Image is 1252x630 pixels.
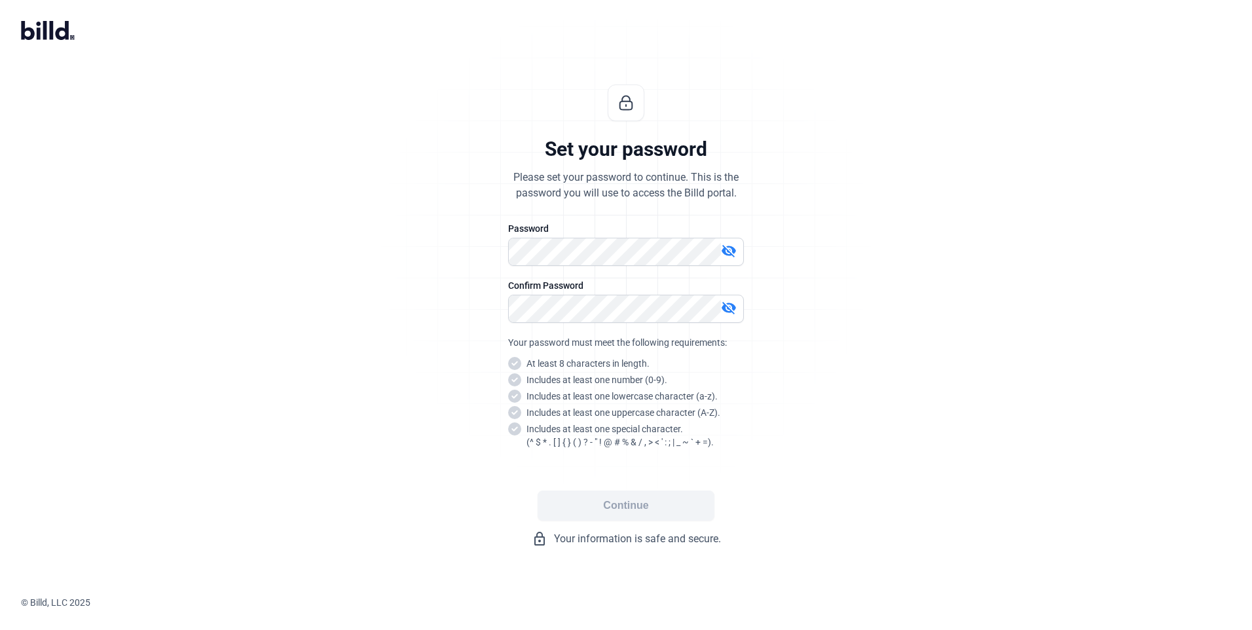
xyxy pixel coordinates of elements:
mat-icon: lock_outline [532,531,547,547]
div: © Billd, LLC 2025 [21,596,1252,609]
button: Continue [538,491,714,521]
div: Your information is safe and secure. [430,531,822,547]
div: Set your password [545,137,707,162]
snap: Includes at least one lowercase character (a-z). [526,390,718,403]
div: Confirm Password [508,279,744,292]
div: Please set your password to continue. This is the password you will use to access the Billd portal. [513,170,739,201]
mat-icon: visibility_off [721,243,737,259]
snap: At least 8 characters in length. [526,357,650,370]
snap: Includes at least one number (0-9). [526,373,667,386]
div: Password [508,222,744,235]
div: Your password must meet the following requirements: [508,336,744,349]
mat-icon: visibility_off [721,300,737,316]
snap: Includes at least one special character. (^ $ * . [ ] { } ( ) ? - " ! @ # % & / , > < ' : ; | _ ~... [526,422,714,449]
snap: Includes at least one uppercase character (A-Z). [526,406,720,419]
